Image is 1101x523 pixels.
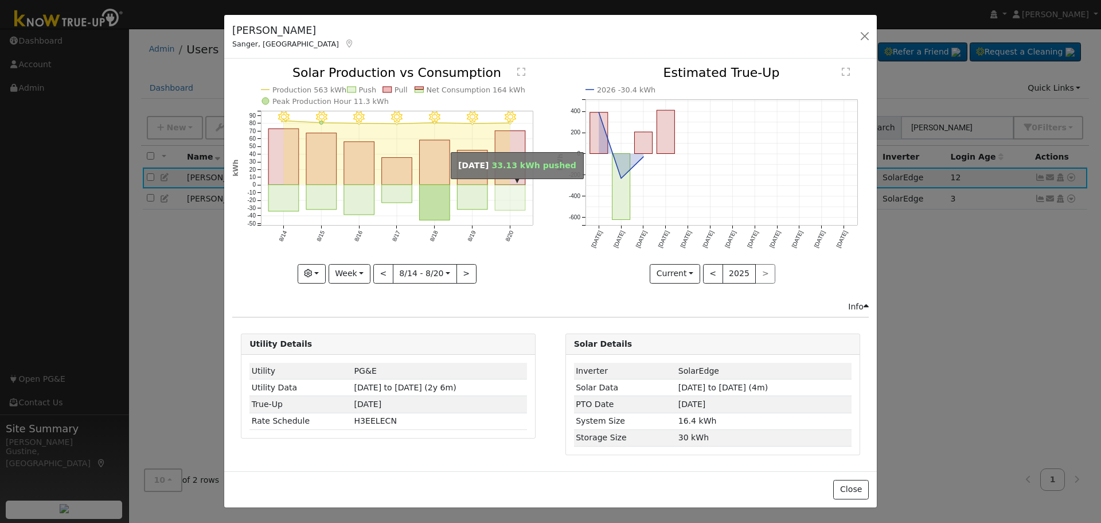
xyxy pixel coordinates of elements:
[283,120,285,122] circle: onclick=""
[391,230,401,243] text: 8/17
[768,230,782,249] text: [DATE]
[272,97,389,106] text: Peak Production Hour 11.3 kWh
[352,396,527,413] td: [DATE]
[833,480,868,499] button: Close
[574,379,677,396] td: Solar Data
[590,230,603,249] text: [DATE]
[678,366,719,375] span: ID: 4623103, authorized: 05/14/25
[249,135,256,142] text: 60
[373,264,393,284] button: <
[842,67,850,76] text: 
[268,185,299,211] rect: onclick=""
[434,122,436,124] circle: onclick=""
[678,416,717,425] span: 16.4 kWh
[619,176,623,181] circle: onclick=""
[574,363,677,379] td: Inverter
[678,400,706,409] span: [DATE]
[574,339,632,348] strong: Solar Details
[569,193,580,199] text: -400
[249,175,256,181] text: 10
[278,111,290,123] i: 8/14 - Clear
[574,413,677,429] td: System Size
[650,264,700,284] button: Current
[249,128,256,134] text: 70
[574,429,677,446] td: Storage Size
[517,67,525,76] text: 
[471,122,474,125] circle: onclick=""
[306,185,337,210] rect: onclick=""
[723,264,756,284] button: 2025
[835,230,848,249] text: [DATE]
[359,86,377,94] text: Push
[248,189,256,196] text: -10
[249,413,352,429] td: Rate Schedule
[345,39,355,48] a: Map
[634,132,652,154] rect: onclick=""
[612,230,625,249] text: [DATE]
[315,230,326,243] text: 8/15
[420,185,450,220] rect: onclick=""
[848,301,869,313] div: Info
[248,197,256,204] text: -20
[354,111,365,123] i: 8/16 - Clear
[248,205,256,211] text: -30
[571,109,580,115] text: 400
[427,86,526,94] text: Net Consumption 164 kWh
[678,433,709,442] span: 30 kWh
[790,230,803,249] text: [DATE]
[353,230,364,243] text: 8/16
[612,154,630,220] rect: onclick=""
[249,396,352,413] td: True-Up
[495,185,526,210] rect: onclick=""
[354,366,377,375] span: ID: 16470881, authorized: 03/28/25
[813,230,826,249] text: [DATE]
[505,230,515,243] text: 8/20
[232,23,355,38] h5: [PERSON_NAME]
[232,40,339,48] span: Sanger, [GEOGRAPHIC_DATA]
[429,230,439,243] text: 8/18
[571,130,580,136] text: 200
[354,383,456,392] span: [DATE] to [DATE] (2y 6m)
[316,111,327,123] i: 8/15 - Clear
[319,121,323,125] circle: onclick=""
[509,122,512,125] circle: onclick=""
[268,129,299,185] rect: onclick=""
[456,264,477,284] button: >
[458,185,488,210] rect: onclick=""
[746,230,759,249] text: [DATE]
[641,155,646,160] circle: onclick=""
[467,230,477,243] text: 8/19
[634,230,647,249] text: [DATE]
[249,379,352,396] td: Utility Data
[292,65,501,80] text: Solar Production vs Consumption
[589,113,607,154] rect: onclick=""
[458,161,489,170] strong: [DATE]
[396,123,398,125] circle: onclick=""
[358,122,360,125] circle: onclick=""
[382,185,412,203] rect: onclick=""
[505,111,516,123] i: 8/20 - Clear
[569,214,580,220] text: -600
[354,416,397,425] span: Z
[249,159,256,165] text: 30
[393,264,457,284] button: 8/14 - 8/20
[703,264,723,284] button: <
[597,86,655,94] text: 2026 -30.4 kWh
[420,140,450,185] rect: onclick=""
[395,86,408,94] text: Pull
[577,151,580,157] text: 0
[249,113,256,119] text: 90
[391,111,403,123] i: 8/17 - Clear
[249,151,256,157] text: 40
[249,166,256,173] text: 20
[272,86,346,94] text: Production 563 kWh
[458,150,488,185] rect: onclick=""
[663,65,779,80] text: Estimated True-Up
[678,383,768,392] span: [DATE] to [DATE] (4m)
[249,339,312,348] strong: Utility Details
[495,131,526,185] rect: onclick=""
[596,110,601,115] circle: onclick=""
[724,230,737,249] text: [DATE]
[344,185,374,215] rect: onclick=""
[467,111,478,123] i: 8/19 - Clear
